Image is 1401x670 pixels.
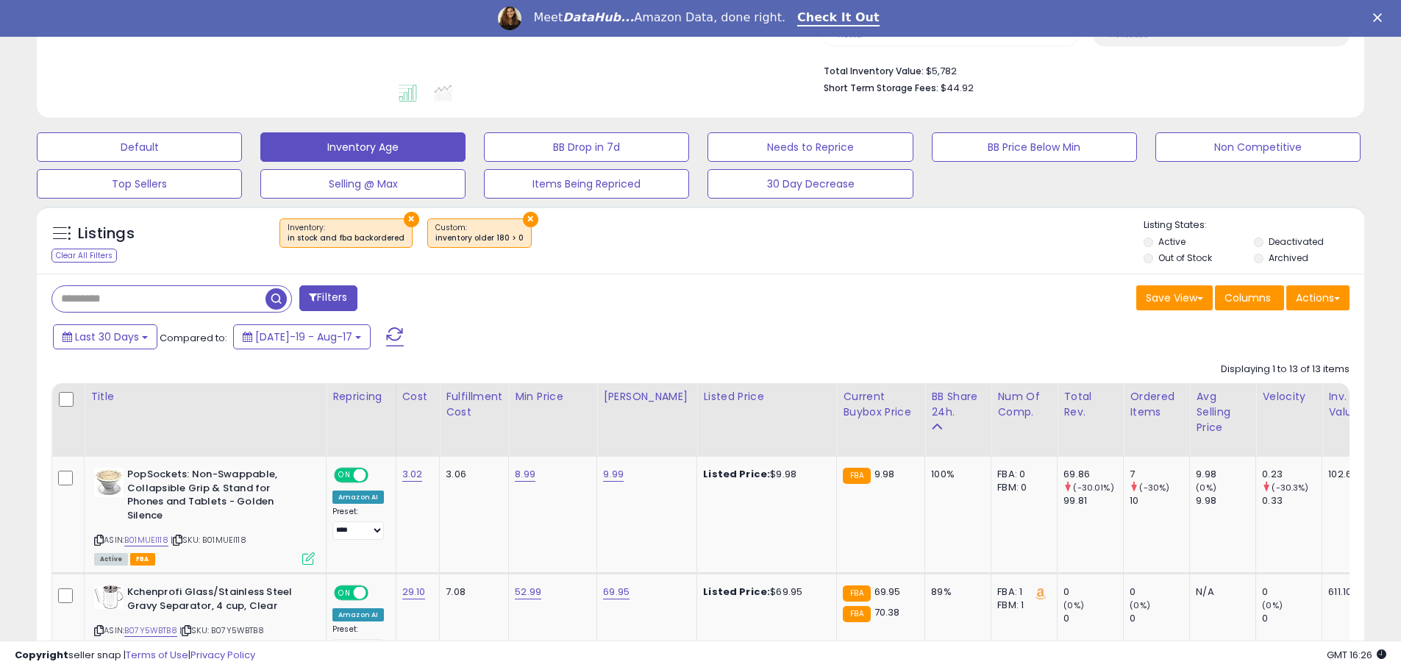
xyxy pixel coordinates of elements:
[130,553,155,566] span: FBA
[997,468,1046,481] div: FBA: 0
[402,585,426,599] a: 29.10
[1272,482,1308,493] small: (-30.3%)
[1328,585,1363,599] div: 611.10
[332,507,385,540] div: Preset:
[1136,285,1213,310] button: Save View
[1262,494,1322,507] div: 0.33
[931,585,980,599] div: 89%
[874,585,901,599] span: 69.95
[498,7,521,30] img: Profile image for Georgie
[843,606,870,622] small: FBA
[824,61,1338,79] li: $5,782
[874,467,895,481] span: 9.98
[94,468,124,497] img: 51I5UpVcLGL._SL40_.jpg
[997,599,1046,612] div: FBM: 1
[366,587,390,599] span: OFF
[874,605,900,619] span: 70.38
[446,389,502,420] div: Fulfillment Cost
[1063,494,1123,507] div: 99.81
[707,132,913,162] button: Needs to Reprice
[190,648,255,662] a: Privacy Policy
[707,169,913,199] button: 30 Day Decrease
[1130,599,1150,611] small: (0%)
[1063,585,1123,599] div: 0
[997,481,1046,494] div: FBM: 0
[603,389,691,405] div: [PERSON_NAME]
[366,469,390,482] span: OFF
[997,585,1046,599] div: FBA: 1
[1328,389,1369,420] div: Inv. value
[94,553,128,566] span: All listings currently available for purchase on Amazon
[843,389,919,420] div: Current Buybox Price
[404,212,419,227] button: ×
[941,81,974,95] span: $44.92
[1327,648,1386,662] span: 2025-09-17 16:26 GMT
[124,534,168,546] a: B01MUEI118
[1328,468,1363,481] div: 102.68
[94,468,315,563] div: ASIN:
[484,132,689,162] button: BB Drop in 7d
[335,469,354,482] span: ON
[332,624,385,657] div: Preset:
[703,585,825,599] div: $69.95
[402,467,423,482] a: 3.02
[1196,585,1244,599] div: N/A
[603,585,630,599] a: 69.95
[1158,235,1186,248] label: Active
[843,585,870,602] small: FBA
[1196,468,1255,481] div: 9.98
[931,389,985,420] div: BB Share 24h.
[1262,389,1316,405] div: Velocity
[332,491,384,504] div: Amazon AI
[233,324,371,349] button: [DATE]-19 - Aug-17
[179,624,264,636] span: | SKU: B07Y5WBTB8
[515,389,591,405] div: Min Price
[533,10,785,25] div: Meet Amazon Data, done right.
[523,212,538,227] button: ×
[127,585,306,616] b: Kchenprofi Glass/Stainless Steel Gravy Separator, 4 cup, Clear
[824,65,924,77] b: Total Inventory Value:
[1262,599,1283,611] small: (0%)
[1063,468,1123,481] div: 69.86
[435,233,524,243] div: inventory older 180 > 0
[1215,285,1284,310] button: Columns
[1130,494,1189,507] div: 10
[127,468,306,526] b: PopSockets: Non-Swappable, Collapsible Grip & Stand for Phones and Tablets - Golden Silence
[843,468,870,484] small: FBA
[335,587,354,599] span: ON
[90,389,320,405] div: Title
[1130,389,1183,420] div: Ordered Items
[1269,235,1324,248] label: Deactivated
[703,585,770,599] b: Listed Price:
[1144,218,1364,232] p: Listing States:
[1158,252,1212,264] label: Out of Stock
[15,648,68,662] strong: Copyright
[603,467,624,482] a: 9.99
[1155,132,1361,162] button: Non Competitive
[332,389,390,405] div: Repricing
[1130,585,1189,599] div: 0
[446,468,497,481] div: 3.06
[1196,494,1255,507] div: 9.98
[78,224,135,244] h5: Listings
[563,10,634,24] i: DataHub...
[997,389,1051,420] div: Num of Comp.
[703,389,830,405] div: Listed Price
[1269,252,1308,264] label: Archived
[1063,599,1084,611] small: (0%)
[1196,389,1250,435] div: Avg Selling Price
[94,585,124,609] img: 41MryH9uL2L._SL40_.jpg
[1262,612,1322,625] div: 0
[332,608,384,621] div: Amazon AI
[15,649,255,663] div: seller snap | |
[124,624,177,637] a: B07Y5WBTB8
[1221,363,1350,377] div: Displaying 1 to 13 of 13 items
[1063,612,1123,625] div: 0
[1286,285,1350,310] button: Actions
[51,249,117,263] div: Clear All Filters
[255,329,352,344] span: [DATE]-19 - Aug-17
[484,169,689,199] button: Items Being Repriced
[515,467,535,482] a: 8.99
[703,467,770,481] b: Listed Price:
[75,329,139,344] span: Last 30 Days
